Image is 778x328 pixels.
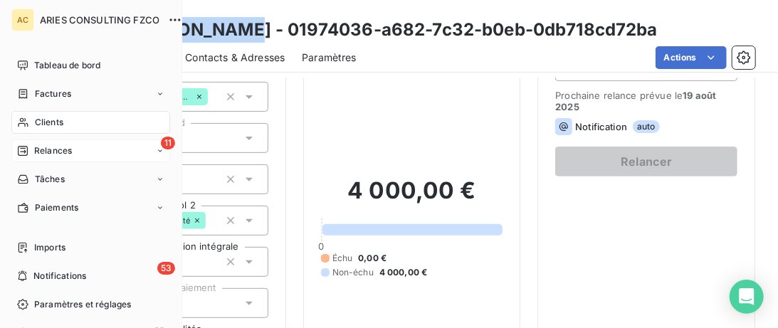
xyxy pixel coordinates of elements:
span: 19 août 2025 [555,90,716,112]
span: Paramètres [302,51,357,65]
span: Prochaine relance prévue le [555,90,737,112]
a: Paiements [11,196,170,219]
span: Clients [35,116,63,129]
h3: [PERSON_NAME] - 01974036-a682-7c32-b0eb-0db718cd72ba [125,17,658,43]
span: Tableau de bord [34,59,100,72]
span: 0 [319,240,325,252]
a: Clients [11,111,170,134]
h2: 4 000,00 € [321,176,503,219]
a: Paramètres et réglages [11,293,170,316]
span: Contacts & Adresses [185,51,285,65]
span: 4 000,00 € [379,266,428,279]
span: Notifications [33,270,86,282]
button: Actions [656,46,727,69]
span: Non-échu [332,266,374,279]
a: Tâches [11,168,170,191]
div: Open Intercom Messenger [730,280,764,314]
a: 11Relances [11,139,170,162]
a: Factures [11,83,170,105]
input: Ajouter une valeur [206,214,217,227]
div: AC [11,9,34,31]
span: 0,00 € [358,252,387,265]
input: Ajouter une valeur [208,90,219,103]
span: auto [633,120,660,133]
span: Factures [35,88,71,100]
span: Échu [332,252,353,265]
span: ARIES CONSULTING FZCO [40,14,159,26]
span: Notification [575,121,627,132]
span: Tâches [35,173,65,186]
span: Imports [34,241,65,254]
span: Paramètres et réglages [34,298,131,311]
span: Relances [34,144,72,157]
span: Paiements [35,201,78,214]
span: 53 [157,262,175,275]
button: Relancer [555,147,737,176]
input: Ajouter une valeur [182,173,194,186]
a: Imports [11,236,170,259]
a: Tableau de bord [11,54,170,77]
span: 11 [161,137,175,149]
